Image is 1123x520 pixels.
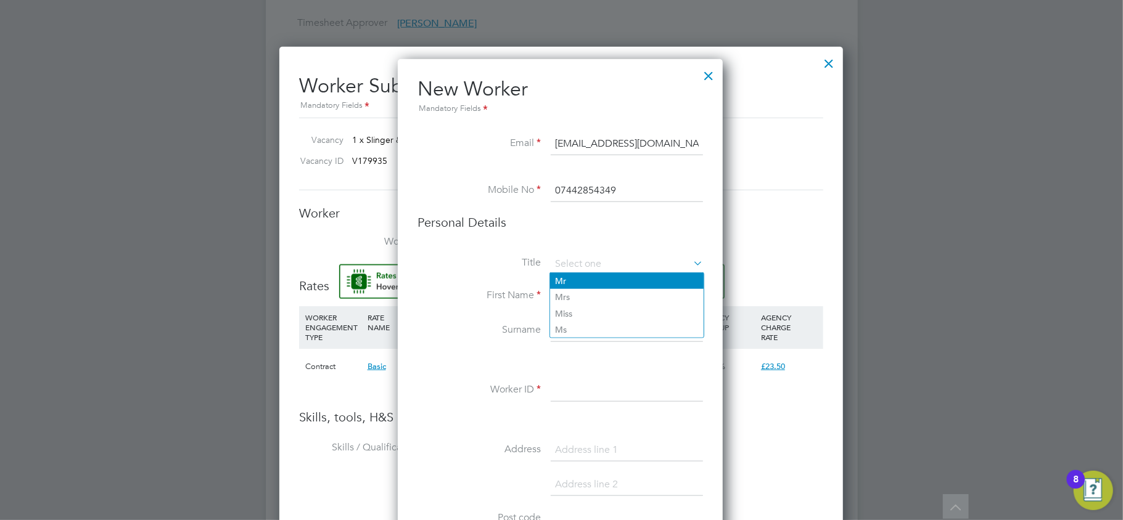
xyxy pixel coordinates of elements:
div: AGENCY MARKUP [696,306,758,338]
div: WORKER ENGAGEMENT TYPE [302,306,364,348]
label: Worker [299,235,422,248]
label: Title [418,256,541,269]
span: £23.50 [761,361,785,372]
li: Mr [550,273,704,289]
input: Select one [551,255,703,274]
label: First Name [418,289,541,302]
label: Address [418,443,541,456]
label: Surname [418,323,541,336]
span: Basic [368,361,386,372]
h3: Skills, tools, H&S [299,409,823,425]
h3: Rates [299,264,823,294]
button: Rate Assistant [339,264,725,299]
div: RATE NAME [364,306,447,338]
label: Worker ID [418,383,541,396]
label: Vacancy [294,134,343,145]
div: Mandatory Fields [299,99,823,113]
button: Open Resource Center, 8 new notifications [1074,471,1113,510]
label: Email [418,137,541,150]
h2: New Worker [418,76,703,116]
input: Address line 1 [551,439,703,461]
span: V179935 [352,155,387,166]
span: 1 x Slinger & Banks Person (Zone… [352,134,490,145]
li: Mrs [550,289,704,305]
div: AGENCY CHARGE RATE [758,306,820,348]
div: 8 [1073,479,1079,495]
h3: Worker [299,205,823,221]
input: Address line 2 [551,474,703,496]
li: Ms [550,322,704,338]
label: Skills / Qualifications [299,441,422,454]
label: Vacancy ID [294,155,343,166]
div: Contract [302,349,364,384]
div: Mandatory Fields [418,102,703,116]
li: Miss [550,306,704,322]
h2: Worker Submission [299,64,823,113]
h3: Personal Details [418,214,703,230]
label: Mobile No [418,184,541,197]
